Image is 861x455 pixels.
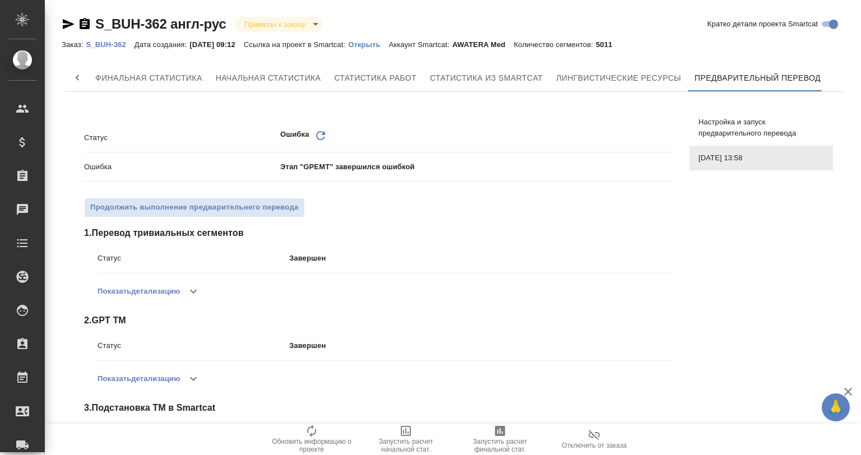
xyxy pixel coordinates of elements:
[95,16,226,31] a: S_BUH-362 англ-рус
[452,40,514,49] p: AWATERA Med
[95,71,202,85] span: Финальная статистика
[547,424,641,455] button: Отключить от заказа
[334,71,416,85] span: Статистика работ
[289,253,673,264] p: Завершен
[365,438,446,453] span: Запустить расчет начальной стат.
[556,71,681,85] span: Лингвистические ресурсы
[359,424,453,455] button: Запустить расчет начальной стат.
[189,40,244,49] p: [DATE] 09:12
[289,340,673,351] p: Завершен
[698,152,824,164] span: [DATE] 13:58
[460,438,540,453] span: Запустить расчет финальной стат.
[235,17,322,32] div: Привязан к заказу
[240,20,308,29] button: Привязан к заказу
[280,161,673,173] p: Этап "GPEMT" завершился ошибкой
[348,40,388,49] p: Открыть
[348,39,388,49] a: Открыть
[98,278,180,305] button: Показатьдетализацию
[62,40,86,49] p: Заказ:
[562,442,627,449] span: Отключить от заказа
[86,39,134,49] a: S_BUH-362
[86,40,134,49] p: S_BUH-362
[84,314,673,327] span: 2 . GPT TM
[389,40,452,49] p: Аккаунт Smartcat:
[98,253,289,264] p: Статус
[216,71,321,85] span: Начальная статистика
[280,129,309,146] p: Ошибка
[695,71,821,85] span: Предварительный перевод
[826,396,845,419] span: 🙏
[84,226,673,240] span: 1 . Перевод тривиальных сегментов
[689,110,833,146] div: Настройка и запуск предварительного перевода
[271,438,352,453] span: Обновить информацию о проекте
[135,40,189,49] p: Дата создания:
[98,340,289,351] p: Статус
[596,40,621,49] p: 5011
[98,365,180,392] button: Показатьдетализацию
[62,17,75,31] button: Скопировать ссылку для ЯМессенджера
[514,40,596,49] p: Количество сегментов:
[689,146,833,170] div: [DATE] 13:58
[430,71,543,85] span: Статистика из Smartcat
[84,198,305,217] button: Продолжить выполнение предварительнего перевода
[698,117,824,139] span: Настройка и запуск предварительного перевода
[84,132,280,143] p: Статус
[707,18,818,30] span: Кратко детали проекта Smartcat
[78,17,91,31] button: Скопировать ссылку
[822,393,850,421] button: 🙏
[84,401,673,415] span: 3 . Подстановка ТМ в Smartcat
[453,424,547,455] button: Запустить расчет финальной стат.
[90,201,299,214] span: Продолжить выполнение предварительнего перевода
[244,40,348,49] p: Ссылка на проект в Smartcat:
[265,424,359,455] button: Обновить информацию о проекте
[84,161,280,173] p: Ошибка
